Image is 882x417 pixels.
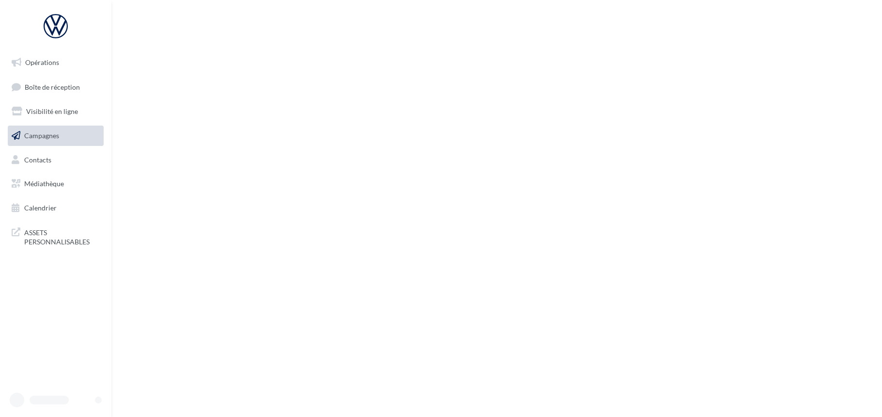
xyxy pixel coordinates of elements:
[24,131,59,140] span: Campagnes
[25,82,80,91] span: Boîte de réception
[6,174,106,194] a: Médiathèque
[6,52,106,73] a: Opérations
[24,179,64,188] span: Médiathèque
[25,58,59,66] span: Opérations
[6,77,106,97] a: Boîte de réception
[6,198,106,218] a: Calendrier
[6,222,106,251] a: ASSETS PERSONNALISABLES
[6,150,106,170] a: Contacts
[24,226,100,247] span: ASSETS PERSONNALISABLES
[26,107,78,115] span: Visibilité en ligne
[6,101,106,122] a: Visibilité en ligne
[24,204,57,212] span: Calendrier
[6,126,106,146] a: Campagnes
[24,155,51,163] span: Contacts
